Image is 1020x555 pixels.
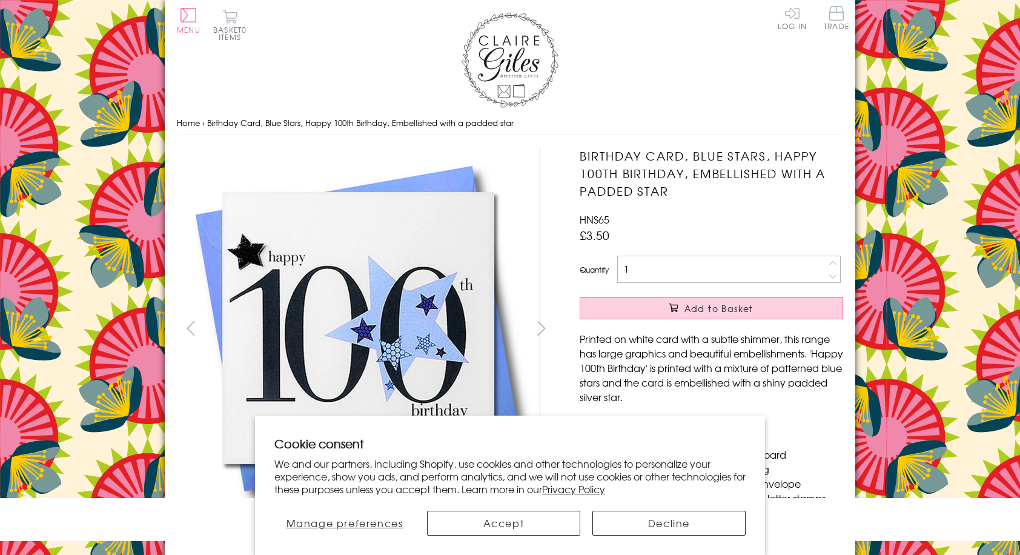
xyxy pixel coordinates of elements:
[555,147,919,511] img: Birthday Card, Blue Stars, Happy 100th Birthday, Embellished with a padded star
[177,8,200,33] button: Menu
[824,6,849,30] span: Trade
[462,12,558,108] img: Claire Giles Greetings Cards
[177,314,204,342] button: prev
[219,24,247,42] span: 0 items
[542,482,605,496] a: Privacy Policy
[778,6,807,30] a: Log In
[580,227,609,244] span: £3.50
[274,511,415,536] button: Manage preferences
[580,331,843,404] p: Printed on white card with a subtle shimmer, this range has large graphics and beautiful embellis...
[580,297,843,319] button: Add to Basket
[177,24,200,35] span: Menu
[286,516,403,530] span: Manage preferences
[580,212,609,227] span: HNS65
[177,117,200,128] a: Home
[592,511,746,536] button: Decline
[684,302,753,314] span: Add to Basket
[177,111,843,136] nav: breadcrumbs
[207,117,514,128] span: Birthday Card, Blue Stars, Happy 100th Birthday, Embellished with a padded star
[213,10,247,41] button: Basket0 items
[177,147,540,510] img: Birthday Card, Blue Stars, Happy 100th Birthday, Embellished with a padded star
[580,264,609,275] label: Quantity
[528,314,555,342] button: next
[274,457,746,495] p: We and our partners, including Shopify, use cookies and other technologies to personalize your ex...
[580,147,843,199] h1: Birthday Card, Blue Stars, Happy 100th Birthday, Embellished with a padded star
[274,435,746,452] h2: Cookie consent
[824,6,849,32] a: Trade
[202,117,205,128] span: ›
[427,511,580,536] button: Accept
